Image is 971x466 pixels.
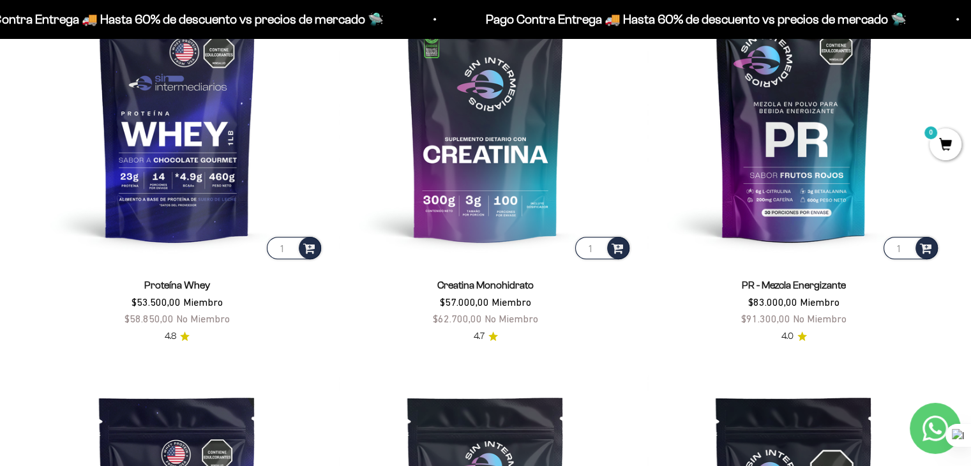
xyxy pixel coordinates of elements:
a: Creatina Monohidrato [437,280,534,290]
span: No Miembro [793,313,847,324]
span: 4.0 [781,329,794,343]
span: $58.850,00 [124,313,174,324]
span: Miembro [800,296,839,308]
span: Miembro [183,296,223,308]
span: $57.000,00 [440,296,489,308]
a: 4.84.8 de 5.0 estrellas [165,329,190,343]
span: $83.000,00 [748,296,797,308]
span: $53.500,00 [132,296,181,308]
mark: 0 [923,125,938,140]
a: 0 [930,139,961,153]
span: $62.700,00 [433,313,482,324]
a: 4.04.0 de 5.0 estrellas [781,329,807,343]
span: No Miembro [485,313,538,324]
a: 4.74.7 de 5.0 estrellas [474,329,498,343]
a: PR - Mezcla Energizante [742,280,846,290]
span: $91.300,00 [741,313,790,324]
span: No Miembro [176,313,230,324]
span: 4.8 [165,329,176,343]
a: Proteína Whey [144,280,210,290]
p: Pago Contra Entrega 🚚 Hasta 60% de descuento vs precios de mercado 🛸 [484,9,905,29]
span: Miembro [492,296,531,308]
span: 4.7 [474,329,485,343]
